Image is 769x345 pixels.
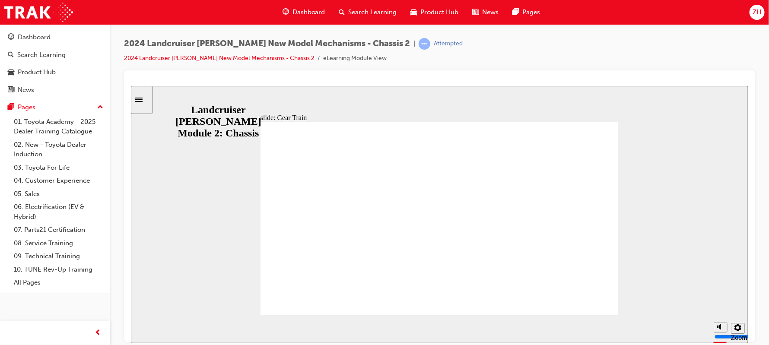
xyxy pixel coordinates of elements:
a: All Pages [10,276,107,289]
a: Dashboard [3,29,107,45]
span: ZH [753,7,761,17]
span: search-icon [339,7,345,18]
a: car-iconProduct Hub [404,3,466,21]
button: ZH [750,5,765,20]
span: pages-icon [8,104,14,111]
a: 01. Toyota Academy - 2025 Dealer Training Catalogue [10,115,107,138]
li: eLearning Module View [323,54,387,63]
span: news-icon [8,86,14,94]
a: search-iconSearch Learning [332,3,404,21]
a: 06. Electrification (EV & Hybrid) [10,200,107,223]
img: Trak [4,3,73,22]
button: Pages [3,99,107,115]
button: Settings [600,237,614,248]
span: up-icon [97,102,103,113]
label: Zoom to fit [600,248,616,271]
span: Pages [523,7,540,17]
span: car-icon [8,69,14,76]
a: guage-iconDashboard [276,3,332,21]
a: 09. Technical Training [10,250,107,263]
div: News [18,85,34,95]
div: Search Learning [17,50,66,60]
a: news-iconNews [466,3,506,21]
a: 08. Service Training [10,237,107,250]
a: 04. Customer Experience [10,174,107,187]
div: Attempted [434,40,463,48]
span: news-icon [473,7,479,18]
a: pages-iconPages [506,3,547,21]
span: learningRecordVerb_ATTEMPT-icon [419,38,430,50]
div: misc controls [578,229,613,257]
a: 05. Sales [10,187,107,201]
span: guage-icon [8,34,14,41]
span: | [413,39,415,49]
div: Pages [18,102,35,112]
a: Search Learning [3,47,107,63]
span: car-icon [411,7,417,18]
span: News [483,7,499,17]
a: 2024 Landcruiser [PERSON_NAME] New Model Mechanisms - Chassis 2 [124,54,315,62]
a: 10. TUNE Rev-Up Training [10,263,107,276]
span: prev-icon [95,328,102,339]
div: Product Hub [18,67,56,77]
span: 2024 Landcruiser [PERSON_NAME] New Model Mechanisms - Chassis 2 [124,39,410,49]
input: volume [584,247,639,254]
a: Product Hub [3,64,107,80]
a: 03. Toyota For Life [10,161,107,174]
span: pages-icon [513,7,519,18]
span: Product Hub [421,7,459,17]
span: Dashboard [292,7,325,17]
a: 07. Parts21 Certification [10,223,107,237]
span: search-icon [8,51,14,59]
div: Dashboard [18,32,51,42]
button: DashboardSearch LearningProduct HubNews [3,28,107,99]
a: 02. New - Toyota Dealer Induction [10,138,107,161]
button: Mute (Ctrl+Alt+M) [583,237,597,247]
span: Search Learning [349,7,397,17]
a: News [3,82,107,98]
span: guage-icon [283,7,289,18]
